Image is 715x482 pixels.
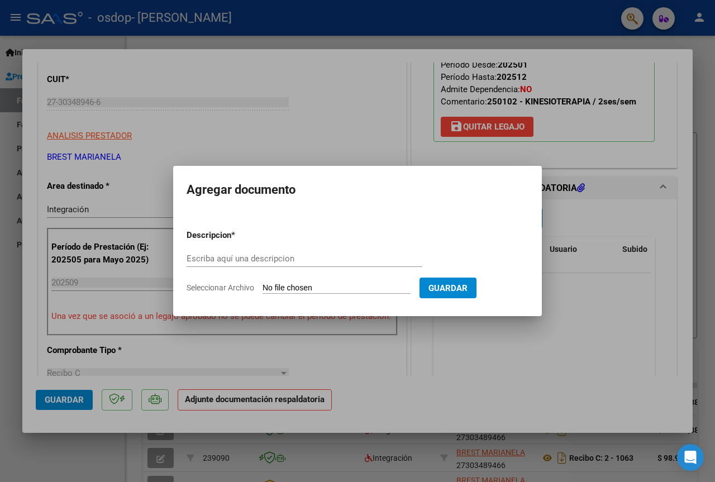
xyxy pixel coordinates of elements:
p: Descripcion [187,229,289,242]
button: Guardar [420,278,476,298]
div: Open Intercom Messenger [677,444,704,471]
span: Guardar [428,283,468,293]
span: Seleccionar Archivo [187,283,254,292]
h2: Agregar documento [187,179,528,201]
